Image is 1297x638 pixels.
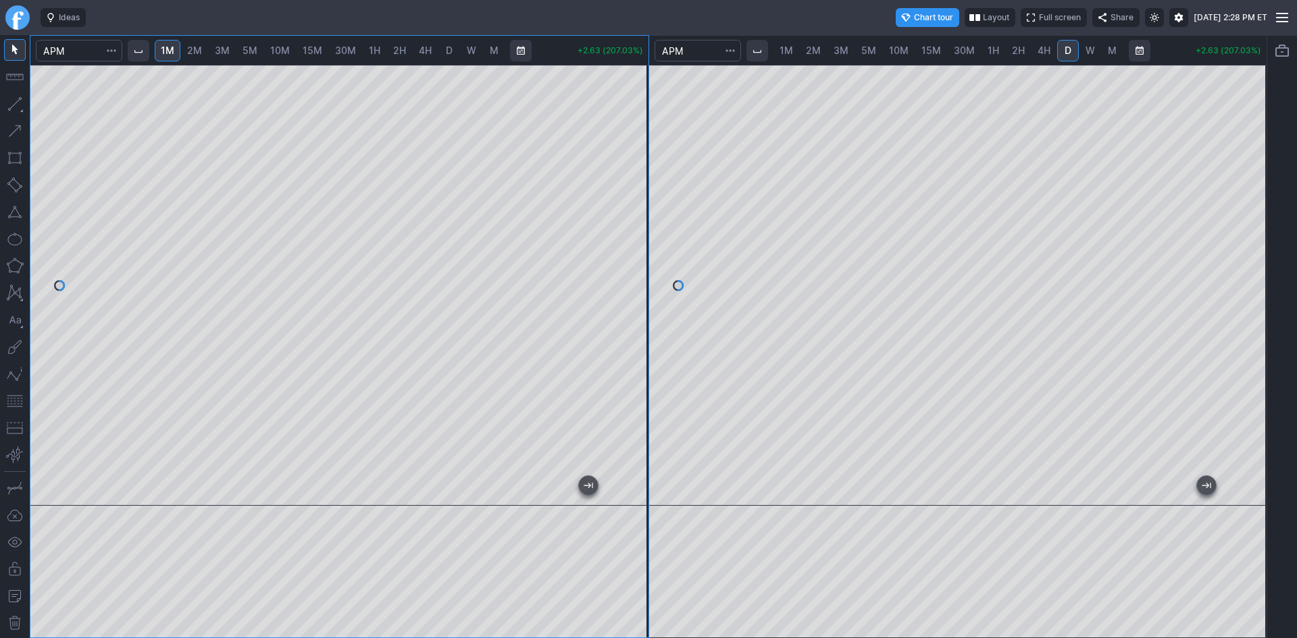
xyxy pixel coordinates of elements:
[4,417,26,439] button: Position
[243,45,257,56] span: 5M
[746,40,768,61] button: Interval
[806,45,821,56] span: 2M
[270,45,290,56] span: 10M
[4,390,26,412] button: Fibonacci retracements
[983,11,1009,24] span: Layout
[1038,45,1050,56] span: 4H
[1129,40,1150,61] button: Range
[4,444,26,466] button: Anchored VWAP
[883,40,915,61] a: 10M
[1197,476,1216,495] button: Jump to the most recent bar
[41,8,86,27] button: Ideas
[1108,45,1117,56] span: M
[393,45,406,56] span: 2H
[4,120,26,142] button: Arrow
[1194,11,1267,24] span: [DATE] 2:28 PM ET
[335,45,356,56] span: 30M
[4,174,26,196] button: Rotated rectangle
[155,40,180,61] a: 1M
[1039,11,1081,24] span: Full screen
[4,255,26,277] button: Polygon
[461,40,482,61] a: W
[965,8,1015,27] button: Layout
[4,93,26,115] button: Line
[915,40,947,61] a: 15M
[1021,8,1087,27] button: Full screen
[36,40,122,61] input: Search
[982,40,1005,61] a: 1H
[1065,45,1071,56] span: D
[4,612,26,634] button: Remove all drawings
[4,201,26,223] button: Triangle
[861,45,876,56] span: 5M
[914,11,953,24] span: Chart tour
[1111,11,1134,24] span: Share
[1102,40,1123,61] a: M
[4,585,26,607] button: Add note
[4,504,26,526] button: Drawings autosave: Off
[855,40,882,61] a: 5M
[209,40,236,61] a: 3M
[297,40,328,61] a: 15M
[510,40,532,61] button: Range
[413,40,438,61] a: 4H
[181,40,208,61] a: 2M
[438,40,460,61] a: D
[4,477,26,499] button: Drawing mode: Single
[483,40,505,61] a: M
[4,558,26,580] button: Lock drawings
[467,45,476,56] span: W
[780,45,793,56] span: 1M
[1012,45,1025,56] span: 2H
[329,40,362,61] a: 30M
[579,476,598,495] button: Jump to the most recent bar
[187,45,202,56] span: 2M
[988,45,999,56] span: 1H
[954,45,975,56] span: 30M
[800,40,827,61] a: 2M
[4,39,26,61] button: Mouse
[161,45,174,56] span: 1M
[773,40,799,61] a: 1M
[102,40,121,61] button: Search
[921,45,941,56] span: 15M
[948,40,981,61] a: 30M
[1169,8,1188,27] button: Settings
[1092,8,1140,27] button: Share
[369,45,380,56] span: 1H
[721,40,740,61] button: Search
[578,47,643,55] p: +2.63 (207.03%)
[1196,47,1261,55] p: +2.63 (207.03%)
[4,147,26,169] button: Rectangle
[896,8,959,27] button: Chart tour
[834,45,848,56] span: 3M
[4,309,26,331] button: Text
[1086,45,1095,56] span: W
[264,40,296,61] a: 10M
[1271,40,1293,61] button: Portfolio watchlist
[446,45,453,56] span: D
[215,45,230,56] span: 3M
[4,66,26,88] button: Measure
[1032,40,1057,61] a: 4H
[4,531,26,553] button: Hide drawings
[1079,40,1101,61] a: W
[4,336,26,358] button: Brush
[419,45,432,56] span: 4H
[363,40,386,61] a: 1H
[655,40,741,61] input: Search
[387,40,412,61] a: 2H
[5,5,30,30] a: Finviz.com
[236,40,263,61] a: 5M
[59,11,80,24] span: Ideas
[4,282,26,304] button: XABCD
[490,45,499,56] span: M
[4,363,26,385] button: Elliott waves
[1057,40,1079,61] a: D
[303,45,322,56] span: 15M
[1006,40,1031,61] a: 2H
[128,40,149,61] button: Interval
[889,45,909,56] span: 10M
[828,40,855,61] a: 3M
[4,228,26,250] button: Ellipse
